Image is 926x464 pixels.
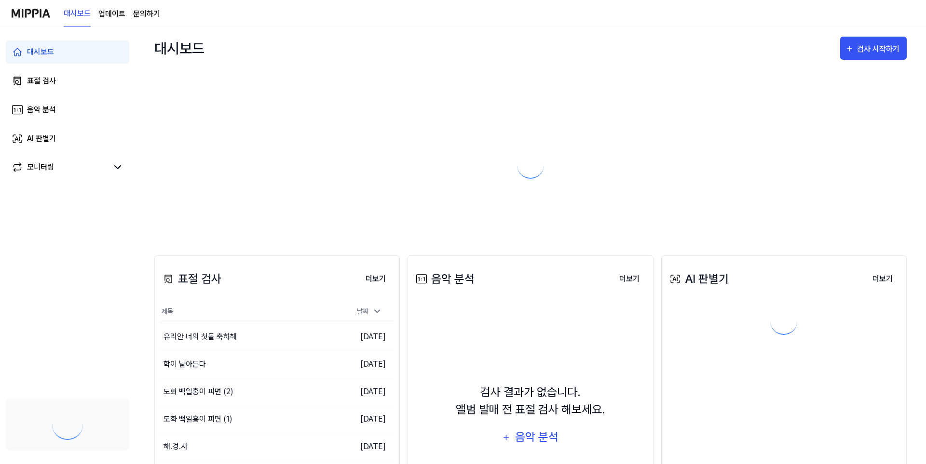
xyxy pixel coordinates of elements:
a: 업데이트 [98,8,125,20]
a: 더보기 [865,269,900,289]
button: 검사 시작하기 [840,37,907,60]
div: 음악 분석 [414,270,475,288]
button: 음악 분석 [496,426,565,449]
div: 검사 결과가 없습니다. 앨범 발매 전 표절 검사 해보세요. [456,384,605,418]
button: 더보기 [865,269,900,289]
div: 표절 검사 [161,270,221,288]
div: 대시보드 [154,37,204,60]
div: AI 판별기 [667,270,729,288]
td: [DATE] [335,323,394,351]
div: 표절 검사 [27,75,56,87]
div: 검사 시작하기 [857,43,902,55]
div: AI 판별기 [27,133,56,145]
a: 대시보드 [64,0,91,27]
div: 도화 백일홍이 피면 (1) [163,413,232,425]
td: [DATE] [335,378,394,406]
div: 대시보드 [27,46,54,58]
a: 더보기 [612,269,647,289]
a: 더보기 [358,269,394,289]
button: 더보기 [358,269,394,289]
a: 모니터링 [12,161,108,173]
div: 학이 날아든다 [163,358,206,370]
a: 대시보드 [6,40,129,64]
a: 음악 분석 [6,98,129,121]
a: AI 판별기 [6,127,129,150]
div: 해.경.사 [163,441,188,452]
td: [DATE] [335,351,394,378]
div: 유리안 너의 첫돌 축하해 [163,331,237,343]
button: 더보기 [612,269,647,289]
div: 모니터링 [27,161,54,173]
div: 날짜 [353,304,386,319]
div: 도화 백일홍이 피면 (2) [163,386,233,398]
div: 음악 분석 [27,104,56,116]
a: 문의하기 [133,8,160,20]
td: [DATE] [335,433,394,461]
div: 음악 분석 [514,428,559,446]
td: [DATE] [335,406,394,433]
th: 제목 [161,300,335,323]
a: 표절 검사 [6,69,129,93]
